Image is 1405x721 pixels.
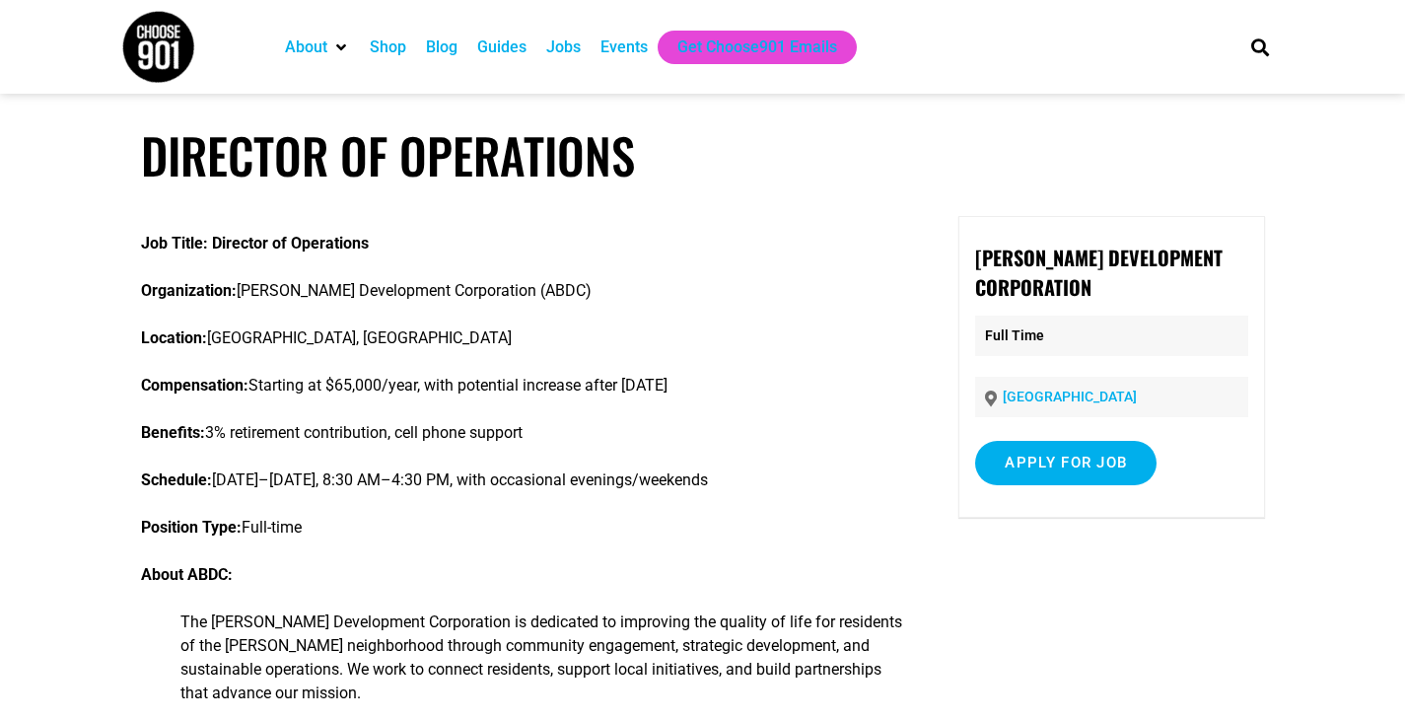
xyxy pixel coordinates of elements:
b: Location: [141,328,207,347]
b: Schedule: [141,470,212,489]
p: [PERSON_NAME] Development Corporation (ABDC) [141,279,903,303]
a: Blog [426,36,457,59]
b: About ABDC: [141,565,233,584]
a: Jobs [546,36,581,59]
b: Position Type: [141,518,242,537]
b: Organization: [141,281,237,300]
input: Apply for job [975,441,1157,485]
b: Job Title: Director of Operations [141,234,369,252]
strong: [PERSON_NAME] Development Corporation [975,243,1223,302]
div: Search [1243,31,1276,63]
a: Guides [477,36,527,59]
h1: Director of Operations [141,126,1265,184]
ul: The [PERSON_NAME] Development Corporation is dedicated to improving the quality of life for resid... [141,611,903,705]
p: Starting at $65,000/year, with potential increase after [DATE] [141,374,903,397]
b: Compensation: [141,376,248,395]
p: [DATE]–[DATE], 8:30 AM–4:30 PM, with occasional evenings/weekends [141,469,903,492]
p: Full Time [975,316,1247,356]
b: Benefits: [141,423,205,442]
a: About [285,36,327,59]
nav: Main nav [275,31,1218,64]
a: [GEOGRAPHIC_DATA] [1003,389,1137,404]
a: Get Choose901 Emails [677,36,837,59]
p: 3% retirement contribution, cell phone support [141,421,903,445]
div: About [275,31,360,64]
a: Shop [370,36,406,59]
p: Full-time [141,516,903,540]
a: Events [600,36,648,59]
p: [GEOGRAPHIC_DATA], [GEOGRAPHIC_DATA] [141,326,903,350]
